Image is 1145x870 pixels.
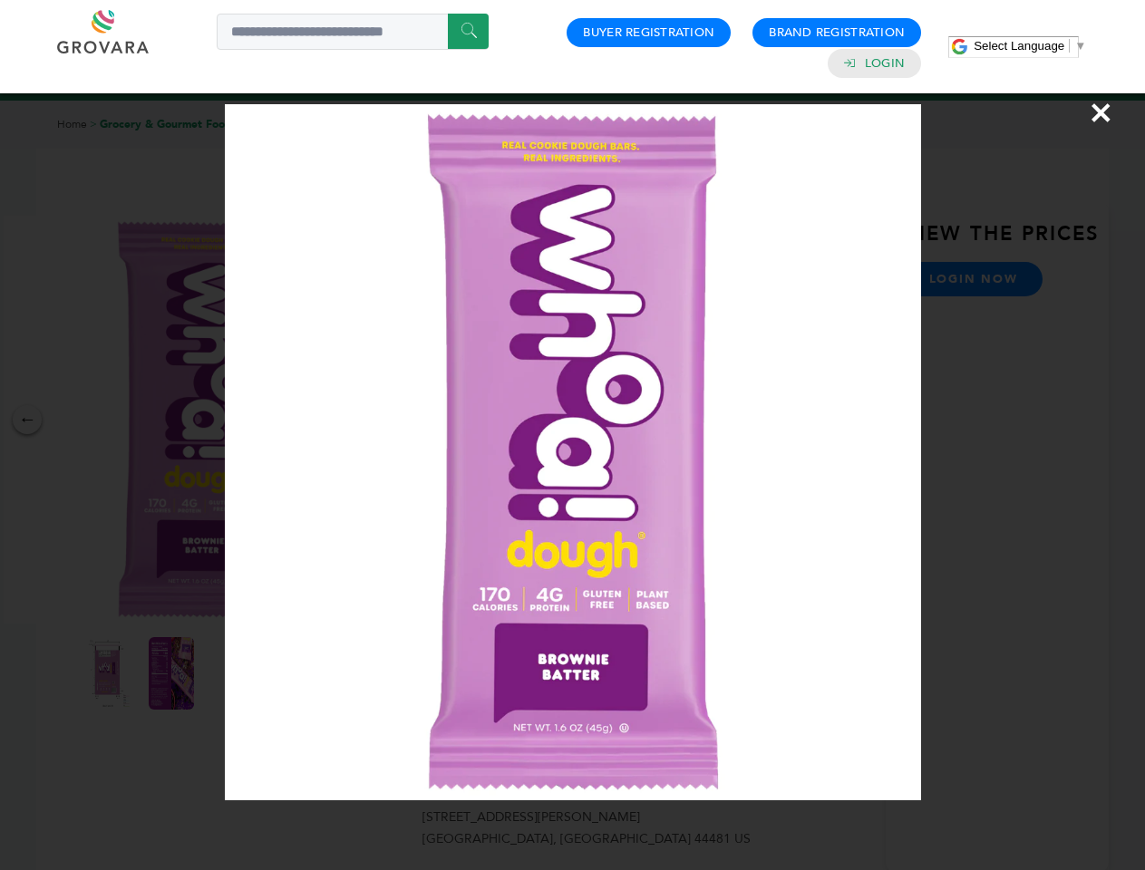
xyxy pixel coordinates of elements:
a: Buyer Registration [583,24,714,41]
span: Select Language [974,39,1064,53]
a: Select Language​ [974,39,1086,53]
span: × [1089,87,1113,138]
a: Brand Registration [769,24,905,41]
input: Search a product or brand... [217,14,489,50]
img: Image Preview [225,104,921,800]
span: ▼ [1074,39,1086,53]
a: Login [865,55,905,72]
